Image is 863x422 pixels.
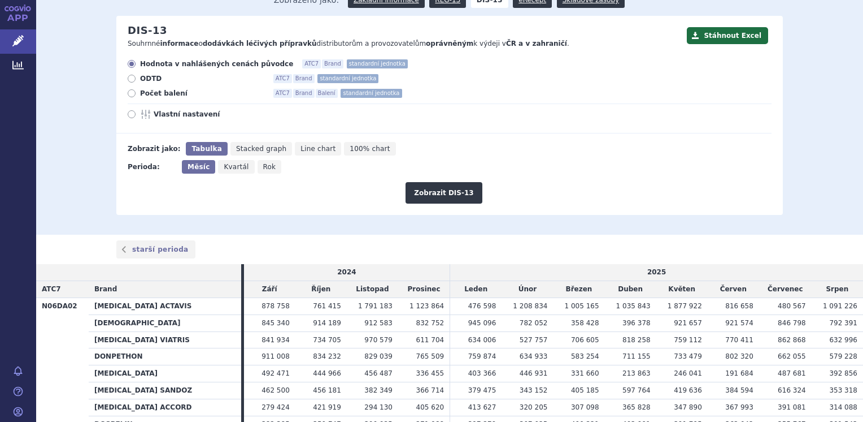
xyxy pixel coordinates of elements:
span: 878 758 [261,302,290,310]
span: 405 620 [416,403,444,411]
span: 191 684 [725,369,753,377]
th: DONPETHON [89,348,241,365]
td: 2025 [450,264,863,281]
span: 921 657 [674,319,702,327]
span: 782 052 [520,319,548,327]
span: 818 258 [622,336,651,344]
span: 841 934 [261,336,290,344]
span: standardní jednotka [347,59,408,68]
span: Line chart [300,145,335,153]
td: Říjen [295,281,347,298]
span: 456 181 [313,386,341,394]
span: 353 318 [829,386,857,394]
span: 1 091 226 [823,302,857,310]
span: 476 598 [468,302,496,310]
span: 462 500 [261,386,290,394]
span: 792 391 [829,319,857,327]
span: 616 324 [778,386,806,394]
span: 912 583 [364,319,393,327]
span: 579 228 [829,352,857,360]
span: 1 123 864 [409,302,444,310]
span: ATC7 [42,285,61,293]
span: 829 039 [364,352,393,360]
span: 634 933 [520,352,548,360]
span: 597 764 [622,386,651,394]
span: 403 366 [468,369,496,377]
th: [MEDICAL_DATA] [89,365,241,382]
span: 405 185 [571,386,599,394]
td: Srpen [812,281,863,298]
span: 294 130 [364,403,393,411]
span: 816 658 [725,302,753,310]
span: 320 205 [520,403,548,411]
span: 279 424 [261,403,290,411]
strong: informace [160,40,199,48]
span: Měsíc [188,163,210,171]
span: 382 349 [364,386,393,394]
span: ATC7 [273,74,292,83]
span: Brand [322,59,343,68]
span: 419 636 [674,386,702,394]
span: 246 041 [674,369,702,377]
span: 487 681 [778,369,806,377]
span: 583 254 [571,352,599,360]
span: 770 411 [725,336,753,344]
td: 2024 [244,264,450,281]
span: Stacked graph [236,145,286,153]
td: Prosinec [398,281,450,298]
span: 480 567 [778,302,806,310]
span: Brand [293,74,315,83]
span: 611 704 [416,336,444,344]
span: Hodnota v nahlášených cenách původce [140,59,293,68]
span: 832 752 [416,319,444,327]
td: Červenec [759,281,812,298]
h2: DIS-13 [128,24,167,37]
span: 634 006 [468,336,496,344]
strong: dodávkách léčivých přípravků [203,40,317,48]
span: 347 890 [674,403,702,411]
th: [MEDICAL_DATA] ACCORD [89,399,241,416]
span: 456 487 [364,369,393,377]
span: 970 579 [364,336,393,344]
td: Listopad [347,281,398,298]
td: Září [244,281,295,298]
td: Duben [605,281,656,298]
span: 845 340 [261,319,290,327]
span: 413 627 [468,403,496,411]
span: Rok [263,163,276,171]
span: Tabulka [191,145,221,153]
span: 945 096 [468,319,496,327]
span: Brand [94,285,117,293]
strong: ČR a v zahraničí [506,40,567,48]
span: Kvartál [224,163,249,171]
p: Souhrnné o distributorům a provozovatelům k výdeji v . [128,39,681,49]
td: Květen [656,281,708,298]
span: 100% chart [350,145,390,153]
span: 446 931 [520,369,548,377]
strong: oprávněným [426,40,473,48]
span: 862 868 [778,336,806,344]
span: 1 877 922 [668,302,702,310]
td: Červen [708,281,759,298]
span: 662 055 [778,352,806,360]
span: 1 005 165 [564,302,599,310]
span: ODTD [140,74,264,83]
span: standardní jednotka [341,89,402,98]
span: 759 112 [674,336,702,344]
span: Balení [316,89,338,98]
span: 307 098 [571,403,599,411]
span: Brand [293,89,315,98]
span: 384 594 [725,386,753,394]
span: standardní jednotka [317,74,378,83]
span: 921 574 [725,319,753,327]
div: Perioda: [128,160,176,174]
span: 846 798 [778,319,806,327]
span: 1 208 834 [513,302,547,310]
span: 765 509 [416,352,444,360]
span: ATC7 [273,89,292,98]
span: 366 714 [416,386,444,394]
span: 421 919 [313,403,341,411]
span: 492 471 [261,369,290,377]
span: 343 152 [520,386,548,394]
th: [MEDICAL_DATA] VIATRIS [89,331,241,348]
